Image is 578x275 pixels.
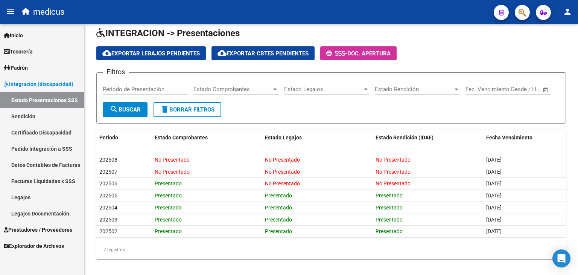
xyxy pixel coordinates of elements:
[218,50,309,57] span: Exportar Cbtes Pendientes
[155,205,182,211] span: Presentado
[375,86,453,93] span: Estado Rendición
[155,169,190,175] span: No Presentado
[155,180,182,186] span: Presentado
[376,134,433,141] span: Estado Rendición (IDAF)
[486,180,502,186] span: [DATE]
[6,7,15,16] mat-icon: menu
[110,106,141,113] span: Buscar
[155,134,208,141] span: Estado Comprobantes
[102,49,111,58] mat-icon: cloud_download
[284,86,362,93] span: Estado Legajos
[4,31,23,40] span: Inicio
[376,205,403,211] span: Presentado
[99,192,117,199] span: 202505
[265,192,292,199] span: Presentado
[102,50,200,57] span: Exportar Legajos Pendientes
[33,4,64,20] span: medicus
[347,50,391,57] span: Doc. Apertura
[152,130,262,146] datatable-header-cell: Estado Comprobantes
[99,217,117,223] span: 202503
[265,169,300,175] span: No Presentado
[486,205,502,211] span: [DATE]
[160,106,214,113] span: Borrar Filtros
[486,169,502,175] span: [DATE]
[155,192,182,199] span: Presentado
[4,47,33,56] span: Tesorería
[373,130,483,146] datatable-header-cell: Estado Rendición (IDAF)
[483,130,566,146] datatable-header-cell: Fecha Vencimiento
[486,192,502,199] span: [DATE]
[503,86,539,93] input: Fecha fin
[103,67,129,77] h3: Filtros
[103,102,148,117] button: Buscar
[265,157,300,163] span: No Presentado
[376,180,411,186] span: No Presentado
[193,86,272,93] span: Estado Comprobantes
[465,86,496,93] input: Fecha inicio
[486,134,532,141] span: Fecha Vencimiento
[96,130,152,146] datatable-header-cell: Periodo
[96,28,240,38] span: INTEGRACION -> Presentaciones
[376,192,403,199] span: Presentado
[160,105,169,114] mat-icon: delete
[4,242,64,250] span: Explorador de Archivos
[326,50,347,57] span: -
[110,105,119,114] mat-icon: search
[320,46,397,60] button: -Doc. Apertura
[99,157,117,163] span: 202508
[154,102,221,117] button: Borrar Filtros
[211,46,315,60] button: Exportar Cbtes Pendientes
[99,228,117,234] span: 202502
[541,86,550,94] button: Open calendar
[218,49,227,58] mat-icon: cloud_download
[99,180,117,186] span: 202506
[376,169,411,175] span: No Presentado
[155,157,190,163] span: No Presentado
[265,205,292,211] span: Presentado
[4,80,73,88] span: Integración (discapacidad)
[486,157,502,163] span: [DATE]
[552,249,570,267] div: Open Intercom Messenger
[486,228,502,234] span: [DATE]
[96,240,566,259] div: 7 registros
[563,7,572,16] mat-icon: person
[265,134,302,141] span: Estado Legajos
[486,217,502,223] span: [DATE]
[265,217,292,223] span: Presentado
[262,130,373,146] datatable-header-cell: Estado Legajos
[376,228,403,234] span: Presentado
[4,226,72,234] span: Prestadores / Proveedores
[376,157,411,163] span: No Presentado
[155,228,182,234] span: Presentado
[99,205,117,211] span: 202504
[99,169,117,175] span: 202507
[265,180,300,186] span: No Presentado
[96,46,206,60] button: Exportar Legajos Pendientes
[4,64,28,72] span: Padrón
[99,134,118,141] span: Periodo
[376,217,403,223] span: Presentado
[265,228,292,234] span: Presentado
[155,217,182,223] span: Presentado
